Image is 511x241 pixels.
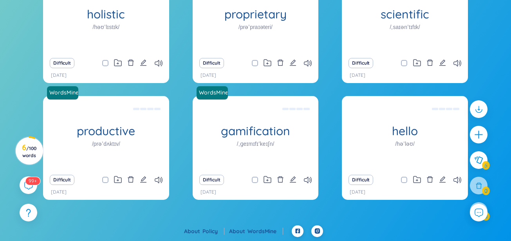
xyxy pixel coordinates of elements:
[140,176,147,183] span: edit
[46,89,79,96] a: WordsMine
[197,86,231,100] a: WordsMine
[277,59,284,66] span: delete
[426,174,433,185] button: delete
[43,7,169,21] h1: holistic
[348,58,373,68] button: Difficult
[426,176,433,183] span: delete
[277,58,284,69] button: delete
[200,72,216,79] p: [DATE]
[20,144,38,158] h3: 6
[202,228,224,235] a: Policy
[127,58,134,69] button: delete
[184,227,224,236] div: About
[237,140,274,148] h1: /ˌɡeɪmɪfɪˈkeɪʃn/
[342,124,468,138] h1: hello
[277,176,284,183] span: delete
[395,140,415,148] h1: /həˈləʊ/
[474,130,484,140] span: plus
[25,177,40,185] sup: 591
[289,174,296,185] button: edit
[200,188,216,196] p: [DATE]
[193,7,319,21] h1: proprietary
[439,174,446,185] button: edit
[127,174,134,185] button: delete
[140,58,147,69] button: edit
[50,175,74,185] button: Difficult
[390,23,420,31] h1: /ˌsaɪənˈtɪfɪk/
[47,86,81,100] a: WordsMine
[229,227,283,236] div: About
[193,124,319,138] h1: gamification
[342,7,468,21] h1: scientific
[51,72,67,79] p: [DATE]
[50,58,74,68] button: Difficult
[93,23,120,31] h1: /həʊˈlɪstɪk/
[127,59,134,66] span: delete
[140,59,147,66] span: edit
[199,58,224,68] button: Difficult
[22,145,36,158] span: / 100 words
[127,176,134,183] span: delete
[247,228,283,235] a: WordsMine
[439,59,446,66] span: edit
[43,124,169,138] h1: productive
[439,176,446,183] span: edit
[439,58,446,69] button: edit
[350,188,365,196] p: [DATE]
[426,59,433,66] span: delete
[350,72,365,79] p: [DATE]
[199,175,224,185] button: Difficult
[289,58,296,69] button: edit
[277,174,284,185] button: delete
[289,176,296,183] span: edit
[289,59,296,66] span: edit
[196,89,229,96] a: WordsMine
[140,174,147,185] button: edit
[348,175,373,185] button: Difficult
[426,58,433,69] button: delete
[92,140,120,148] h1: /prəˈdʌktɪv/
[238,23,273,31] h1: /prəˈpraɪəteri/
[51,188,67,196] p: [DATE]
